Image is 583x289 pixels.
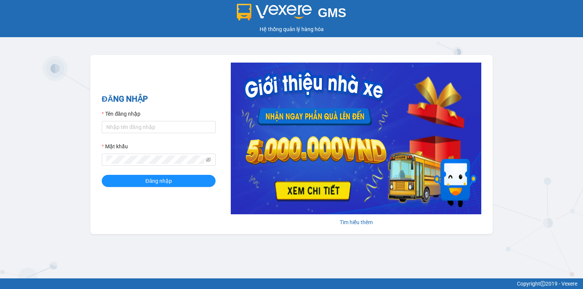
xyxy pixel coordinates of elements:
span: GMS [318,6,346,20]
div: Copyright 2019 - Vexere [6,280,577,288]
span: Đăng nhập [145,177,172,185]
h2: ĐĂNG NHẬP [102,93,216,105]
input: Tên đăng nhập [102,121,216,133]
img: logo 2 [237,4,312,20]
label: Mật khẩu [102,142,128,151]
a: GMS [237,11,347,17]
label: Tên đăng nhập [102,110,140,118]
img: banner-0 [231,63,481,214]
button: Đăng nhập [102,175,216,187]
span: copyright [540,281,545,286]
span: eye-invisible [206,157,211,162]
div: Hệ thống quản lý hàng hóa [2,25,581,33]
input: Mật khẩu [106,155,204,164]
div: Tìm hiểu thêm [231,218,481,226]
